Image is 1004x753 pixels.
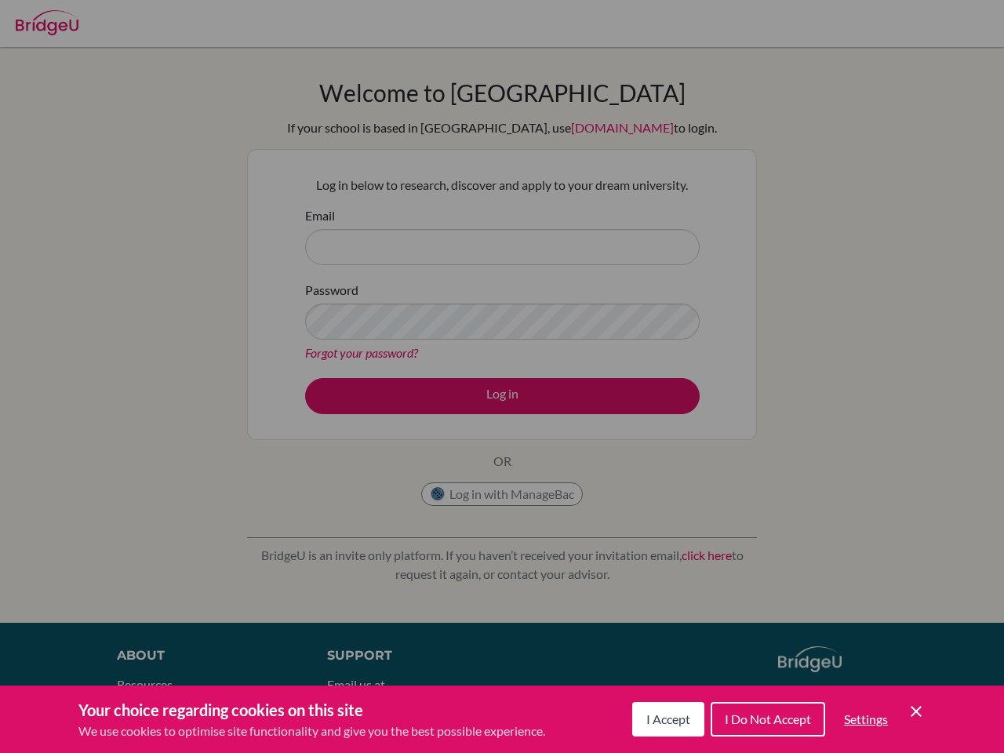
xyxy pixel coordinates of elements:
p: We use cookies to optimise site functionality and give you the best possible experience. [78,722,545,740]
span: Settings [844,711,888,726]
h3: Your choice regarding cookies on this site [78,698,545,722]
button: I Do Not Accept [711,702,825,737]
button: Settings [831,704,900,735]
button: I Accept [632,702,704,737]
span: I Do Not Accept [725,711,811,726]
span: I Accept [646,711,690,726]
button: Save and close [907,702,926,721]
